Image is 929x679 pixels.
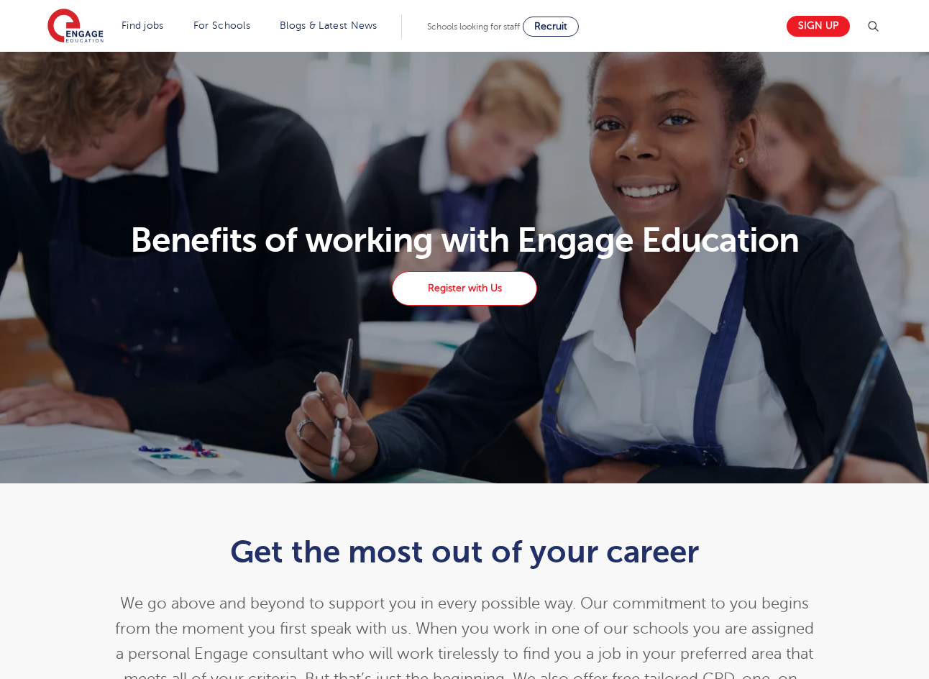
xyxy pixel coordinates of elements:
[534,21,567,32] span: Recruit
[47,9,104,45] img: Engage Education
[122,20,164,31] a: Find jobs
[787,16,850,37] a: Sign up
[523,17,579,37] a: Recruit
[427,22,520,32] span: Schools looking for staff
[193,20,250,31] a: For Schools
[40,223,890,258] h1: Benefits of working with Engage Education
[112,534,818,570] h1: Get the most out of your career
[392,271,537,306] a: Register with Us
[280,20,377,31] a: Blogs & Latest News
